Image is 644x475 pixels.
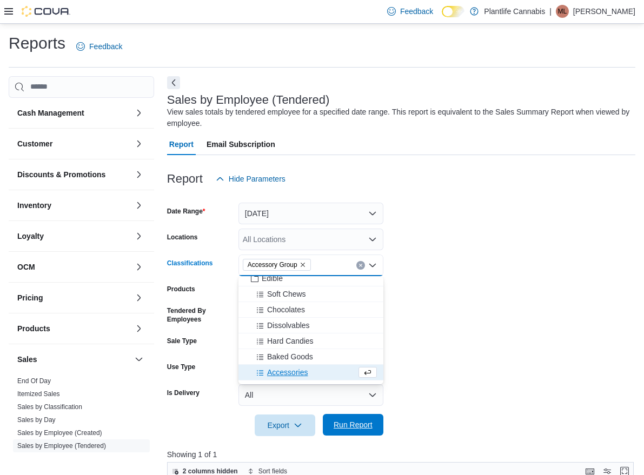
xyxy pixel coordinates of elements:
span: Feedback [89,41,122,52]
button: Soft Chews [238,286,383,302]
span: Hard Candies [267,336,314,346]
button: Export [255,414,315,436]
button: Dissolvables [238,318,383,333]
label: Sale Type [167,337,197,345]
span: Edible [262,273,283,284]
span: Soft Chews [267,289,306,299]
label: Tendered By Employees [167,306,234,324]
span: Hide Parameters [229,173,286,184]
button: Pricing [17,292,130,303]
button: OCM [132,260,145,273]
img: Cova [22,6,70,17]
h3: Customer [17,138,52,149]
h3: Sales [17,354,37,365]
button: Discounts & Promotions [132,168,145,181]
span: Run Report [334,419,373,430]
h1: Reports [9,32,65,54]
label: Classifications [167,259,213,267]
label: Use Type [167,363,195,371]
a: Sales by Classification [17,403,82,411]
span: Baked Goods [267,351,313,362]
p: Showing 1 of 1 [167,449,639,460]
button: Sales [17,354,130,365]
button: Cash Management [132,106,145,119]
a: Feedback [72,36,127,57]
h3: Products [17,323,50,334]
button: OCM [17,262,130,272]
h3: Discounts & Promotions [17,169,105,180]
h3: Cash Management [17,108,84,118]
input: Dark Mode [442,6,464,17]
a: Sales by Day [17,416,56,424]
h3: Pricing [17,292,43,303]
span: ML [558,5,567,18]
button: Remove Accessory Group from selection in this group [300,262,306,268]
span: Accessory Group [243,259,311,271]
span: Export [261,414,309,436]
h3: Inventory [17,200,51,211]
button: All [238,384,383,406]
a: Sales by Employee (Tendered) [17,442,106,450]
h3: OCM [17,262,35,272]
button: Customer [132,137,145,150]
button: Pricing [132,291,145,304]
div: View sales totals by tendered employee for a specified date range. This report is equivalent to t... [167,106,630,129]
button: Chocolates [238,302,383,318]
button: Loyalty [132,230,145,243]
button: Discounts & Promotions [17,169,130,180]
h3: Loyalty [17,231,44,242]
a: Feedback [383,1,437,22]
p: [PERSON_NAME] [573,5,635,18]
a: End Of Day [17,377,51,385]
span: Online [267,383,289,393]
span: Dissolvables [267,320,310,331]
button: Inventory [132,199,145,212]
button: Close list of options [368,261,377,270]
a: Sales by Employee (Created) [17,429,102,437]
span: Chocolates [267,304,305,315]
button: Hide Parameters [211,168,290,190]
button: Accessories [238,365,383,380]
button: Edible [238,271,383,286]
button: Sales [132,353,145,366]
button: Online [238,380,383,396]
p: | [549,5,552,18]
button: Baked Goods [238,349,383,365]
button: Hard Candies [238,333,383,349]
label: Locations [167,233,198,242]
span: Accessory Group [248,259,297,270]
button: Run Report [323,414,383,436]
span: Feedback [400,6,433,17]
button: Loyalty [17,231,130,242]
label: Is Delivery [167,389,200,397]
span: Report [169,133,194,155]
h3: Sales by Employee (Tendered) [167,93,330,106]
label: Products [167,285,195,293]
button: Customer [17,138,130,149]
button: Next [167,76,180,89]
span: Accessories [267,367,308,378]
a: Itemized Sales [17,390,60,398]
button: Products [132,322,145,335]
button: Clear input [356,261,365,270]
p: Plantlife Cannabis [484,5,545,18]
label: Date Range [167,207,205,216]
span: Email Subscription [207,133,275,155]
button: Open list of options [368,235,377,244]
button: Inventory [17,200,130,211]
button: [DATE] [238,203,383,224]
h3: Report [167,172,203,185]
button: Products [17,323,130,334]
button: Cash Management [17,108,130,118]
div: Mercedes Le Breton [556,5,569,18]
